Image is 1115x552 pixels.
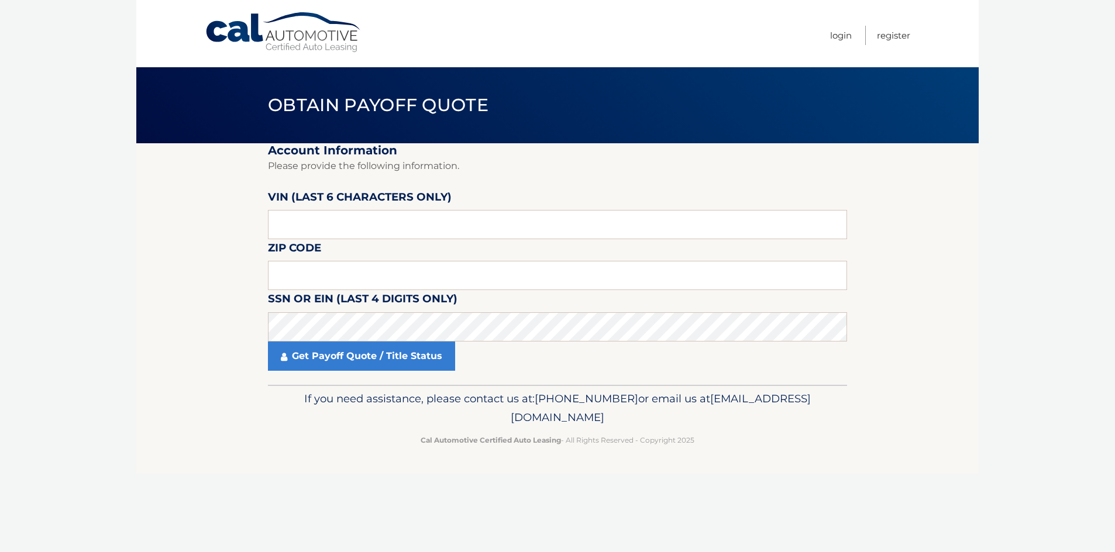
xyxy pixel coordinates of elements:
label: Zip Code [268,239,321,261]
p: If you need assistance, please contact us at: or email us at [276,389,839,427]
strong: Cal Automotive Certified Auto Leasing [421,436,561,444]
span: [PHONE_NUMBER] [535,392,638,405]
span: Obtain Payoff Quote [268,94,488,116]
h2: Account Information [268,143,847,158]
a: Register [877,26,910,45]
label: VIN (last 6 characters only) [268,188,452,210]
a: Cal Automotive [205,12,363,53]
p: Please provide the following information. [268,158,847,174]
p: - All Rights Reserved - Copyright 2025 [276,434,839,446]
a: Get Payoff Quote / Title Status [268,341,455,371]
label: SSN or EIN (last 4 digits only) [268,290,457,312]
a: Login [830,26,852,45]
